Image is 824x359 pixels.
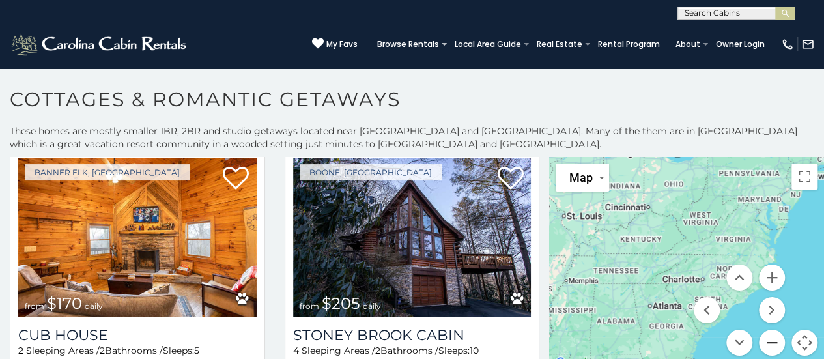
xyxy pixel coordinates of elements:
span: $205 [322,294,360,313]
a: Owner Login [709,35,771,53]
button: Map camera controls [791,330,817,356]
a: Boone, [GEOGRAPHIC_DATA] [300,164,442,180]
a: Browse Rentals [371,35,446,53]
a: Cub House from $170 daily [18,158,257,317]
span: 2 [375,345,380,356]
button: Move down [726,330,752,356]
img: mail-regular-white.png [801,38,814,51]
span: 5 [194,345,199,356]
img: White-1-2.png [10,31,190,57]
img: phone-regular-white.png [781,38,794,51]
a: Banner Elk, [GEOGRAPHIC_DATA] [25,164,190,180]
span: from [25,301,44,311]
a: My Favs [312,38,358,51]
span: 2 [18,345,23,356]
span: daily [363,301,381,311]
a: Cub House [18,326,257,344]
button: Move left [694,297,720,323]
a: Local Area Guide [448,35,528,53]
button: Move right [759,297,785,323]
span: from [300,301,319,311]
button: Zoom in [759,265,785,291]
a: Real Estate [530,35,589,53]
button: Change map style [556,164,609,192]
span: 10 [470,345,479,356]
img: Cub House [18,158,257,317]
button: Zoom out [759,330,785,356]
span: daily [85,301,103,311]
span: Map [569,171,592,184]
span: $170 [47,294,82,313]
a: Stoney Brook Cabin [293,326,532,344]
img: Stoney Brook Cabin [293,158,532,317]
button: Toggle fullscreen view [791,164,817,190]
a: Add to favorites [223,165,249,193]
span: 4 [293,345,299,356]
a: About [669,35,707,53]
span: 2 [100,345,105,356]
span: My Favs [326,38,358,50]
a: Rental Program [591,35,666,53]
button: Move up [726,265,752,291]
a: Stoney Brook Cabin from $205 daily [293,158,532,317]
a: Add to favorites [497,165,523,193]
